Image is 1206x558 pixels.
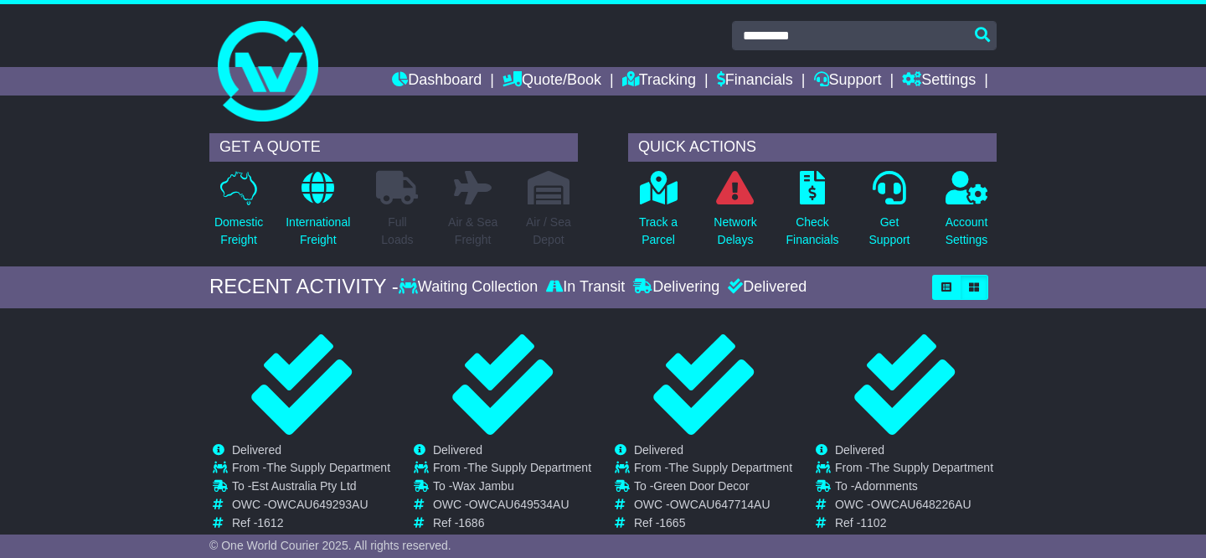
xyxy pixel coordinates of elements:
[946,214,988,249] p: Account Settings
[433,479,591,498] td: To -
[835,516,993,530] td: Ref -
[835,498,993,516] td: OWC -
[945,170,989,258] a: AccountSettings
[724,278,807,297] div: Delivered
[526,214,571,249] p: Air / Sea Depot
[854,479,917,493] span: Adornments
[448,214,497,249] p: Air & Sea Freight
[628,133,997,162] div: QUICK ACTIONS
[433,516,591,530] td: Ref -
[232,498,390,516] td: OWC -
[502,67,601,96] a: Quote/Book
[376,214,418,249] p: Full Loads
[868,214,910,249] p: Get Support
[285,170,351,258] a: InternationalFreight
[542,278,629,297] div: In Transit
[209,539,451,552] span: © One World Courier 2025. All rights reserved.
[713,170,757,258] a: NetworkDelays
[717,67,793,96] a: Financials
[251,479,356,493] span: Est Australia Pty Ltd
[869,461,993,474] span: The Supply Department
[653,479,749,493] span: Green Door Decor
[452,479,513,493] span: Wax Jambu
[634,479,792,498] td: To -
[467,461,591,474] span: The Supply Department
[257,516,283,530] span: 1612
[622,67,696,96] a: Tracking
[835,443,884,457] span: Delivered
[433,443,482,457] span: Delivered
[232,479,390,498] td: To -
[659,516,685,530] span: 1665
[268,498,368,511] span: OWCAU649293AU
[214,214,263,249] p: Domestic Freight
[668,461,792,474] span: The Supply Department
[670,498,770,511] span: OWCAU647714AU
[266,461,390,474] span: The Supply Department
[232,443,281,457] span: Delivered
[902,67,976,96] a: Settings
[786,214,838,249] p: Check Financials
[860,516,886,530] span: 1102
[868,170,910,258] a: GetSupport
[214,170,264,258] a: DomesticFreight
[639,214,678,249] p: Track a Parcel
[433,498,591,516] td: OWC -
[835,479,993,498] td: To -
[835,461,993,479] td: From -
[209,275,399,299] div: RECENT ACTIVITY -
[814,67,882,96] a: Support
[634,516,792,530] td: Ref -
[634,443,683,457] span: Delivered
[871,498,971,511] span: OWCAU648226AU
[399,278,542,297] div: Waiting Collection
[638,170,678,258] a: Track aParcel
[714,214,756,249] p: Network Delays
[469,498,569,511] span: OWCAU649534AU
[392,67,482,96] a: Dashboard
[629,278,724,297] div: Delivering
[232,461,390,479] td: From -
[232,516,390,530] td: Ref -
[209,133,578,162] div: GET A QUOTE
[634,461,792,479] td: From -
[433,461,591,479] td: From -
[286,214,350,249] p: International Freight
[634,498,792,516] td: OWC -
[785,170,839,258] a: CheckFinancials
[458,516,484,530] span: 1686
